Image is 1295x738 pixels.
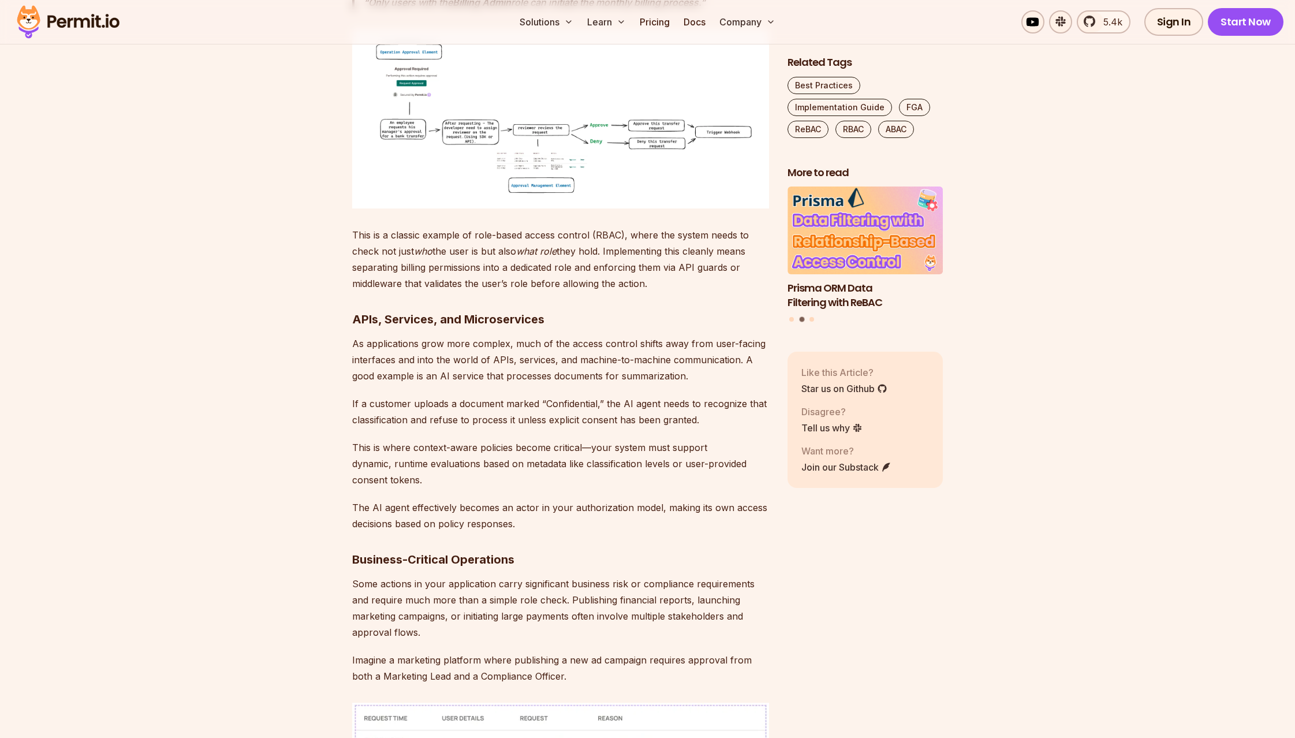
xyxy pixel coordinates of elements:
p: If a customer uploads a document marked “Confidential,” the AI agent needs to recognize that clas... [352,396,769,428]
a: Implementation Guide [788,99,892,116]
img: image.png [352,29,769,208]
h3: Prisma ORM Data Filtering with ReBAC [788,281,943,310]
a: Best Practices [788,77,860,94]
p: This is a classic example of role-based access control (RBAC), where the system needs to check no... [352,227,769,292]
em: who [414,245,432,257]
li: 2 of 3 [788,187,943,310]
p: This is where context-aware policies become critical—your system must support dynamic, runtime ev... [352,439,769,488]
strong: Business-Critical Operations [352,553,514,566]
h2: Related Tags [788,55,943,70]
img: Permit logo [12,2,125,42]
button: Learn [583,10,630,33]
button: Company [715,10,780,33]
a: Start Now [1208,8,1283,36]
span: 5.4k [1096,15,1122,29]
button: Solutions [515,10,578,33]
img: Prisma ORM Data Filtering with ReBAC [788,187,943,275]
a: Tell us why [801,421,863,435]
p: Disagree? [801,405,863,419]
button: Go to slide 3 [809,318,814,322]
button: Go to slide 1 [789,318,794,322]
p: Want more? [801,444,891,458]
a: FGA [899,99,930,116]
p: Imagine a marketing platform where publishing a new ad campaign requires approval from both a Mar... [352,652,769,684]
p: The AI agent effectively becomes an actor in your authorization model, making its own access deci... [352,500,769,532]
a: Sign In [1144,8,1204,36]
strong: APIs, Services, and Microservices [352,312,544,326]
a: 5.4k [1077,10,1130,33]
p: Like this Article? [801,366,887,379]
button: Go to slide 2 [799,317,804,322]
div: Posts [788,187,943,324]
a: Docs [679,10,710,33]
a: ABAC [878,121,914,138]
h2: More to read [788,166,943,180]
a: Join our Substack [801,460,891,474]
a: Prisma ORM Data Filtering with ReBACPrisma ORM Data Filtering with ReBAC [788,187,943,310]
a: RBAC [835,121,871,138]
a: ReBAC [788,121,828,138]
a: Star us on Github [801,382,887,396]
a: Pricing [635,10,674,33]
p: As applications grow more complex, much of the access control shifts away from user-facing interf... [352,336,769,384]
em: what role [516,245,557,257]
p: Some actions in your application carry significant business risk or compliance requirements and r... [352,576,769,640]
